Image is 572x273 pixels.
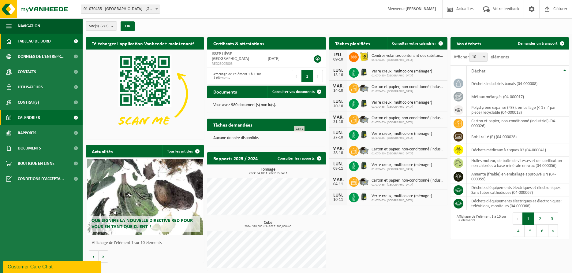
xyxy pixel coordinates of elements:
span: Verre creux, multicolore (ménager) [372,100,432,105]
div: 10-11 [332,198,344,202]
td: polystyrène expansé (PSE), emballage (< 1 m² par pièce) recyclable (04-000018) [467,103,569,117]
span: 01-070435 - [GEOGRAPHIC_DATA] [372,168,432,171]
div: 13-10 [332,73,344,77]
span: 01-070435 - [GEOGRAPHIC_DATA] [372,121,444,124]
span: Données de l'entrepr... [18,49,65,64]
span: Documents [18,141,41,156]
a: Consulter vos documents [267,86,325,98]
span: Que signifie la nouvelle directive RED pour vous en tant que client ? [92,218,193,229]
span: Carton et papier, non-conditionné (industriel) [372,147,444,152]
span: 01-070435 - ISSEP LIÈGE - LIÈGE [81,5,160,14]
span: Carton et papier, non-conditionné (industriel) [372,116,444,121]
td: carton et papier, non-conditionné (industriel) (04-000026) [467,117,569,130]
img: CR-HR-1C-1000-PES-01 [359,98,369,109]
span: 01-070435 - ISSEP LIÈGE - LIÈGE [81,5,160,13]
img: WB-5000-GAL-GY-01 [359,176,369,186]
img: Download de VHEPlus App [86,50,204,138]
span: 01-070435 - [GEOGRAPHIC_DATA] [372,152,444,156]
h3: Tonnage [210,168,326,175]
td: huiles moteur, de boîte de vitesses et de lubrification non chlorées à base minérale en vrac (04-... [467,157,569,170]
a: Que signifie la nouvelle directive RED pour vous en tant que client ? [87,159,203,235]
button: 4 [513,225,525,237]
div: MAR. [332,177,344,182]
span: Verre creux, multicolore (ménager) [372,69,432,74]
img: CR-HR-1C-1000-PES-01 [359,129,369,140]
td: déchets d'équipements électriques et électroniques : télévisions, moniteurs (04-000068) [467,197,569,210]
button: OK [121,21,135,31]
span: Verre creux, multicolore (ménager) [372,131,432,136]
button: Next [313,70,323,82]
div: LUN. [332,68,344,73]
span: Conditions d'accepta... [18,171,64,186]
a: Tous les articles [162,145,204,157]
p: Affichage de l'élément 1 sur 10 éléments [92,241,201,245]
div: 04-11 [332,182,344,186]
span: Carton et papier, non-conditionné (industriel) [372,178,444,183]
span: 01-070435 - [GEOGRAPHIC_DATA] [372,183,444,187]
button: Next [548,225,558,237]
span: Site(s) [89,22,109,31]
button: Vorige [89,250,99,263]
td: métaux mélangés (04-000017) [467,90,569,103]
span: Carton et papier, non-conditionné (industriel) [372,85,444,90]
td: bois traité (B) (04-000028) [467,130,569,143]
img: WB-5000-GAL-GY-01 [359,145,369,155]
img: CR-HR-1C-1000-PES-01 [359,160,369,171]
h2: Rapports 2025 / 2024 [207,152,264,164]
h2: Tâches demandées [207,119,258,131]
a: Consulter votre calendrier [387,37,447,50]
div: 27-10 [332,135,344,140]
span: 01-070435 - [GEOGRAPHIC_DATA] [372,136,432,140]
button: Previous [292,70,301,82]
td: déchets médicaux à risques B2 (04-000041) [467,143,569,157]
button: Site(s)(2/2) [86,21,117,31]
td: déchets d'équipements électriques et électroniques - Sans tubes cathodiques (04-000067) [467,183,569,197]
button: Volgende [99,250,108,263]
div: 03-11 [332,167,344,171]
img: WB-5000-GAL-GY-01 [359,114,369,124]
strong: [PERSON_NAME] [406,7,436,11]
span: Utilisateurs [18,79,43,95]
div: LUN. [332,99,344,104]
count: (2/2) [100,24,109,28]
span: ISSEP LIÈGE - [GEOGRAPHIC_DATA] [212,52,249,61]
button: 1 [301,70,313,82]
td: amiante (friable) en emballage approuvé UN (04-000059) [467,170,569,183]
div: MAR. [332,115,344,120]
span: RED25005005 [212,61,258,66]
span: Verre creux, multicolore (ménager) [372,194,432,199]
td: [DATE] [263,50,302,68]
div: LUN. [332,193,344,198]
span: Tableau de bord [18,34,51,49]
span: Calendrier [18,110,40,125]
span: 01-070435 - [GEOGRAPHIC_DATA] [372,58,444,62]
span: Verre creux, multicolore (ménager) [372,163,432,168]
button: 6 [536,225,548,237]
span: 01-070435 - [GEOGRAPHIC_DATA] [372,90,444,93]
span: 2024: 84,105 t - 2025: 55,045 t [210,172,326,175]
img: CR-HR-1C-1000-PES-01 [359,192,369,202]
h2: Vos déchets [450,37,487,49]
iframe: chat widget [3,260,102,273]
div: 21-10 [332,120,344,124]
h2: Documents [207,86,243,98]
span: 10 [469,53,487,61]
div: 28-10 [332,151,344,155]
span: 2024: 318,000 m3 - 2025: 205,000 m3 [210,225,326,228]
h3: Cube [210,221,326,228]
div: Affichage de l'élément 1 à 1 sur 1 éléments [210,69,264,83]
span: Contacts [18,64,36,79]
p: Vous avez 980 document(s) non lu(s). [213,103,320,107]
span: Déchet [471,69,485,74]
span: Consulter votre calendrier [392,42,436,46]
div: 09-10 [332,57,344,62]
div: MAR. [332,84,344,89]
button: 1 [522,212,534,225]
h2: Téléchargez l'application Vanheede+ maintenant! [86,37,200,49]
button: 3 [546,212,558,225]
button: 5 [525,225,536,237]
h2: Tâches planifiées [329,37,376,49]
span: Cendres volantes contenant des substances dangereuses [372,53,444,58]
button: Previous [513,212,522,225]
